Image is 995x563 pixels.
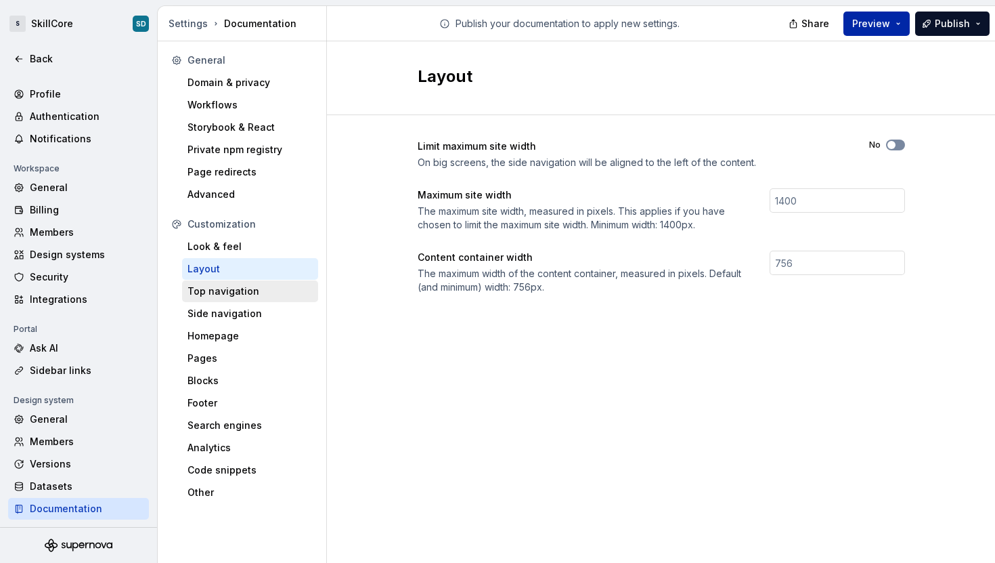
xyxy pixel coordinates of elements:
[136,18,146,29] div: SD
[30,293,143,306] div: Integrations
[30,248,143,262] div: Design systems
[8,337,149,359] a: Ask AI
[187,285,313,298] div: Top navigation
[187,352,313,365] div: Pages
[8,244,149,266] a: Design systems
[187,329,313,343] div: Homepage
[8,409,149,430] a: General
[8,431,149,453] a: Members
[8,289,149,310] a: Integrations
[8,360,149,381] a: Sidebar links
[182,482,318,503] a: Other
[187,396,313,410] div: Footer
[8,222,149,243] a: Members
[187,419,313,432] div: Search engines
[182,280,318,302] a: Top navigation
[182,161,318,183] a: Page redirects
[187,188,313,201] div: Advanced
[418,140,845,153] div: Limit maximum site width
[770,251,905,275] input: 756
[30,502,143,516] div: Documentation
[8,128,149,150] a: Notifications
[182,94,318,116] a: Workflows
[182,236,318,257] a: Look & feel
[187,463,313,477] div: Code snippets
[30,364,143,377] div: Sidebar links
[8,453,149,475] a: Versions
[801,17,829,30] span: Share
[182,72,318,93] a: Domain & privacy
[187,98,313,112] div: Workflows
[187,486,313,499] div: Other
[8,177,149,199] a: General
[187,441,313,455] div: Analytics
[187,262,313,276] div: Layout
[9,16,26,32] div: S
[182,117,318,138] a: Storybook & React
[169,17,208,30] button: Settings
[31,17,73,30] div: SkillCore
[30,181,143,194] div: General
[30,110,143,123] div: Authentication
[187,240,313,253] div: Look & feel
[869,140,881,150] label: No
[418,205,745,232] div: The maximum site width, measured in pixels. This applies if you have chosen to limit the maximum ...
[30,413,143,426] div: General
[182,415,318,436] a: Search engines
[30,270,143,284] div: Security
[456,17,680,30] p: Publish your documentation to apply new settings.
[770,188,905,213] input: 1400
[187,54,313,67] div: General
[852,17,890,30] span: Preview
[8,476,149,497] a: Datasets
[187,307,313,320] div: Side navigation
[30,87,143,101] div: Profile
[8,321,43,337] div: Portal
[782,12,838,36] button: Share
[45,539,112,552] svg: Supernova Logo
[8,199,149,221] a: Billing
[187,76,313,89] div: Domain & privacy
[182,348,318,369] a: Pages
[187,121,313,134] div: Storybook & React
[915,12,990,36] button: Publish
[935,17,970,30] span: Publish
[30,203,143,217] div: Billing
[30,226,143,239] div: Members
[8,266,149,288] a: Security
[187,143,313,157] div: Private npm registry
[418,156,845,169] div: On big screens, the side navigation will be aligned to the left of the content.
[182,258,318,280] a: Layout
[418,66,889,87] h2: Layout
[182,303,318,325] a: Side navigation
[8,161,65,177] div: Workspace
[182,392,318,414] a: Footer
[30,341,143,355] div: Ask AI
[182,139,318,161] a: Private npm registry
[30,52,143,66] div: Back
[182,370,318,392] a: Blocks
[187,217,313,231] div: Customization
[418,267,745,294] div: The maximum width of the content container, measured in pixels. Default (and minimum) width: 756px.
[30,457,143,471] div: Versions
[187,165,313,179] div: Page redirects
[8,392,79,409] div: Design system
[182,325,318,347] a: Homepage
[418,251,745,264] div: Content container width
[30,435,143,449] div: Members
[8,106,149,127] a: Authentication
[418,188,745,202] div: Maximum site width
[182,459,318,481] a: Code snippets
[30,480,143,493] div: Datasets
[169,17,321,30] div: Documentation
[30,132,143,146] div: Notifications
[8,48,149,70] a: Back
[3,9,154,39] button: SSkillCoreSD
[182,437,318,459] a: Analytics
[182,184,318,205] a: Advanced
[8,83,149,105] a: Profile
[8,498,149,520] a: Documentation
[843,12,910,36] button: Preview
